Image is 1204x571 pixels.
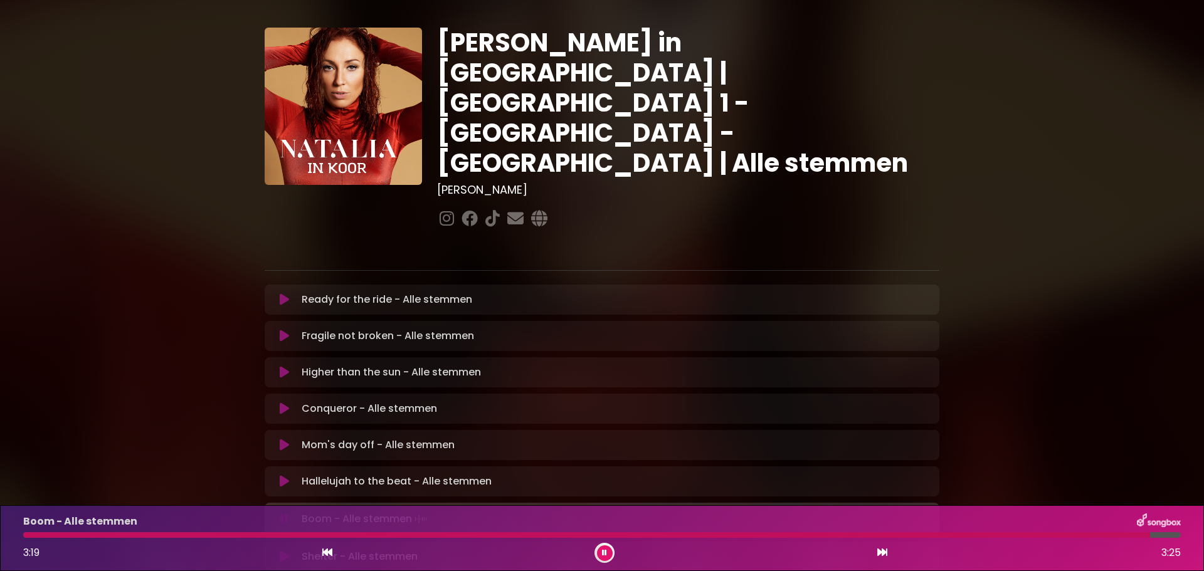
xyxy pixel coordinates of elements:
[302,365,481,380] p: Higher than the sun - Alle stemmen
[23,545,40,560] span: 3:19
[1137,513,1181,530] img: songbox-logo-white.png
[302,292,472,307] p: Ready for the ride - Alle stemmen
[302,474,492,489] p: Hallelujah to the beat - Alle stemmen
[23,514,137,529] p: Boom - Alle stemmen
[1161,545,1181,560] span: 3:25
[437,28,939,178] h1: [PERSON_NAME] in [GEOGRAPHIC_DATA] | [GEOGRAPHIC_DATA] 1 - [GEOGRAPHIC_DATA] - [GEOGRAPHIC_DATA] ...
[302,328,474,343] p: Fragile not broken - Alle stemmen
[437,183,939,197] h3: [PERSON_NAME]
[302,437,455,453] p: Mom's day off - Alle stemmen
[302,401,437,416] p: Conqueror - Alle stemmen
[265,28,422,185] img: YTVS25JmS9CLUqXqkEhs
